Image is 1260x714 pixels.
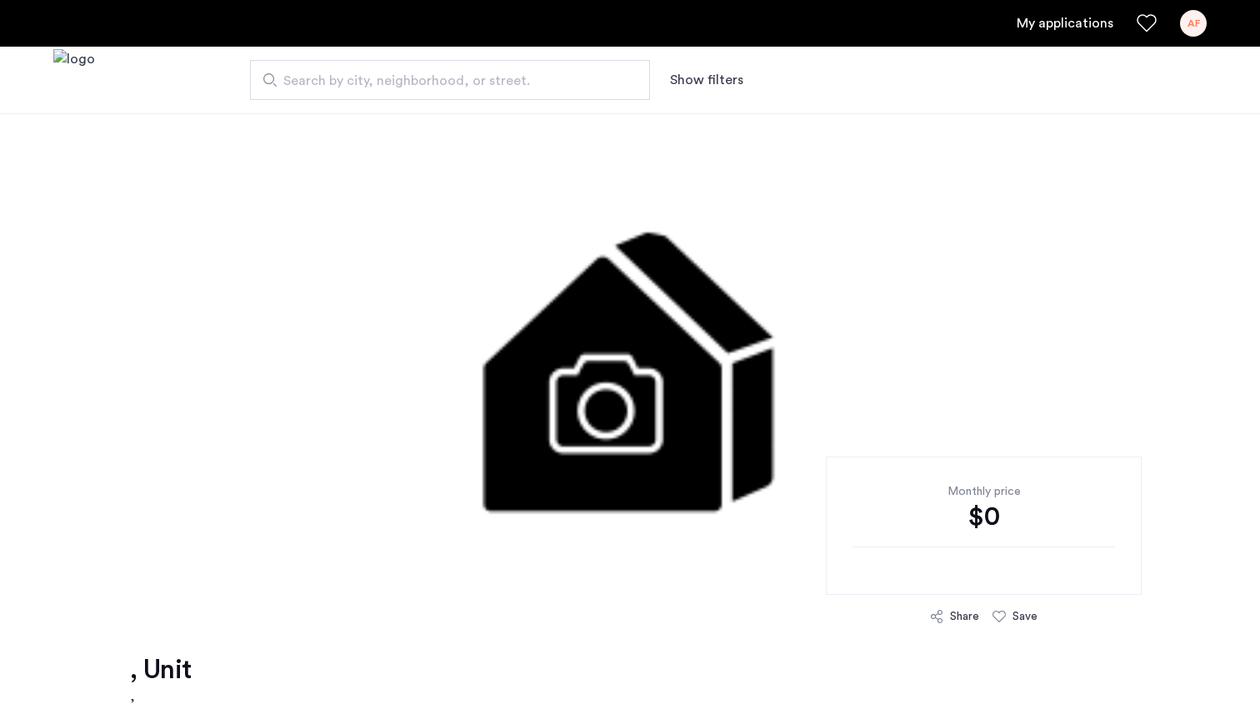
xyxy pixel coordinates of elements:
[852,483,1115,500] div: Monthly price
[1180,10,1207,37] div: AF
[53,49,95,112] a: Cazamio logo
[130,653,191,687] h1: , Unit
[670,70,743,90] button: Show or hide filters
[227,113,1033,613] img: 3.gif
[130,687,191,707] h2: ,
[1017,13,1113,33] a: My application
[1137,13,1157,33] a: Favorites
[283,71,603,91] span: Search by city, neighborhood, or street.
[250,60,650,100] input: Apartment Search
[950,608,979,625] div: Share
[53,49,95,112] img: logo
[1012,608,1037,625] div: Save
[130,653,191,707] a: , Unit,
[852,500,1115,533] div: $0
